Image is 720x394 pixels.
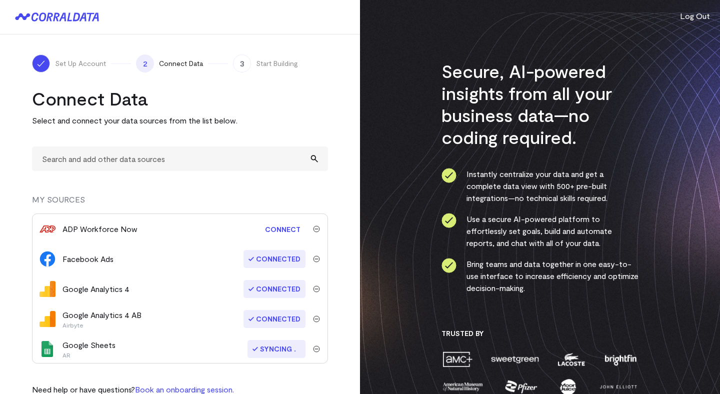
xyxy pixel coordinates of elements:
img: trash-40e54a27.svg [313,225,320,232]
span: 3 [233,54,251,72]
div: ADP Workforce Now [62,223,137,235]
span: Connected [243,310,305,328]
img: facebook_ads-56946ca1.svg [39,251,55,267]
div: Google Sheets [62,339,115,359]
img: lacoste-7a6b0538.png [556,350,586,368]
li: Bring teams and data together in one easy-to-use interface to increase efficiency and optimize de... [441,258,639,294]
img: google_analytics_4-fc05114a.png [39,311,55,327]
div: Facebook Ads [62,253,113,265]
div: Google Analytics 4 [62,283,129,295]
h3: Secure, AI-powered insights from all your business data—no coding required. [441,60,639,148]
img: sweetgreen-1d1fb32c.png [490,350,540,368]
span: Start Building [256,58,298,68]
img: adp_workforce_now-bfdfed5b.svg [39,225,55,233]
li: Instantly centralize your data and get a complete data view with 500+ pre-built integrations—no t... [441,168,639,204]
span: Syncing [247,340,305,358]
h2: Connect Data [32,87,328,109]
div: Google Analytics 4 AB [62,309,141,329]
h3: Trusted By [441,329,639,338]
li: Use a secure AI-powered platform to effortlessly set goals, build and automate reports, and chat ... [441,213,639,249]
img: trash-40e54a27.svg [313,345,320,352]
span: Set Up Account [55,58,106,68]
img: brightfin-a251e171.png [602,350,638,368]
span: Connected [243,280,305,298]
input: Search and add other data sources [32,146,328,171]
a: Book an onboarding session. [135,384,234,394]
p: Airbyte [62,321,141,329]
img: google_analytics_4-4ee20295.svg [39,281,55,297]
img: ico-check-circle-4b19435c.svg [441,168,456,183]
img: trash-40e54a27.svg [313,255,320,262]
img: trash-40e54a27.svg [313,285,320,292]
img: ico-check-white-5ff98cb1.svg [36,58,46,68]
span: Connected [243,250,305,268]
img: ico-check-circle-4b19435c.svg [441,213,456,228]
img: ico-check-circle-4b19435c.svg [441,258,456,273]
img: amc-0b11a8f1.png [441,350,473,368]
a: Connect [260,220,305,238]
button: Log Out [680,10,710,22]
span: 2 [136,54,154,72]
p: AR [62,351,115,359]
span: Connect Data [159,58,203,68]
img: google_sheets-5a4bad8e.svg [39,341,55,357]
div: MY SOURCES [32,193,328,213]
p: Select and connect your data sources from the list below. [32,114,328,126]
img: trash-40e54a27.svg [313,315,320,322]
